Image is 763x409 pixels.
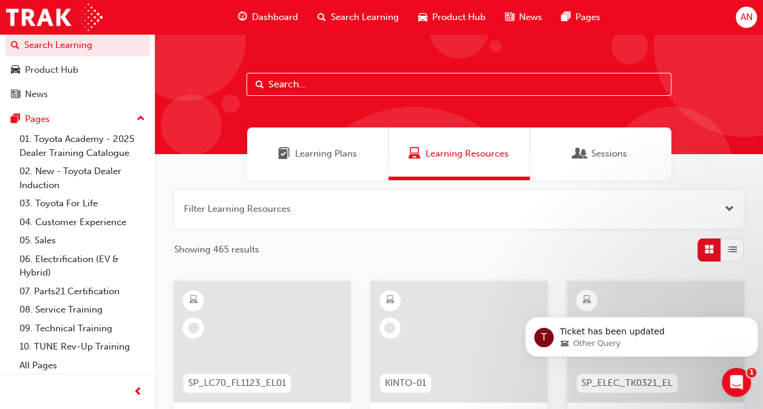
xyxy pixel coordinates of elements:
a: 05. Sales [15,231,150,250]
a: All Pages [15,356,150,375]
span: guage-icon [238,10,247,25]
a: Learning ResourcesLearning Resources [388,127,530,180]
a: 07. Parts21 Certification [15,282,150,301]
a: 06. Electrification (EV & Hybrid) [15,250,150,282]
a: 09. Technical Training [15,319,150,338]
button: AN [736,7,757,28]
span: Search Learning [331,10,399,24]
img: Trak [6,4,103,31]
span: prev-icon [134,385,143,400]
span: Learning Plans [295,147,357,161]
button: Pages [5,108,150,130]
span: Learning Plans [278,147,290,161]
a: car-iconProduct Hub [409,5,495,30]
a: 02. New - Toyota Dealer Induction [15,162,150,194]
a: News [5,83,150,106]
span: news-icon [11,89,20,100]
span: learningRecordVerb_NONE-icon [384,322,395,333]
span: pages-icon [11,114,20,125]
iframe: Intercom live chat [722,368,751,397]
a: search-iconSearch Learning [308,5,409,30]
span: Grid [705,243,714,257]
a: 10. TUNE Rev-Up Training [15,337,150,356]
span: Dashboard [252,10,298,24]
div: Product Hub [25,63,78,77]
span: car-icon [418,10,427,25]
button: Open the filter [725,202,734,216]
span: AN [740,10,752,24]
a: news-iconNews [495,5,552,30]
span: KINTO-01 [385,376,426,390]
iframe: Intercom notifications message [520,291,763,376]
span: Learning Resources [409,147,421,161]
span: up-icon [137,111,145,127]
div: News [25,87,48,101]
span: Product Hub [432,10,486,24]
input: Search... [246,73,671,96]
span: Search [256,78,264,92]
span: List [728,243,737,257]
span: News [519,10,542,24]
a: 01. Toyota Academy - 2025 Dealer Training Catalogue [15,130,150,162]
a: guage-iconDashboard [228,5,308,30]
span: Showing 465 results [174,243,259,257]
span: SP_LC70_FL1123_EL01 [188,376,286,390]
a: Learning PlansLearning Plans [247,127,388,180]
span: 1 [747,368,756,377]
a: SessionsSessions [530,127,671,180]
a: Search Learning [5,34,150,56]
span: learningRecordVerb_NONE-icon [188,322,199,333]
span: Sessions [591,147,627,161]
span: search-icon [11,40,19,51]
a: 08. Service Training [15,300,150,319]
span: learningResourceType_ELEARNING-icon [189,292,198,308]
span: learningResourceType_ELEARNING-icon [385,292,394,308]
span: news-icon [505,10,514,25]
a: pages-iconPages [552,5,610,30]
span: car-icon [11,65,20,76]
a: Product Hub [5,59,150,81]
span: SP_ELEC_TK0321_EL [582,376,673,390]
span: search-icon [317,10,326,25]
div: Pages [25,112,50,126]
a: 03. Toyota For Life [15,194,150,213]
a: 04. Customer Experience [15,213,150,232]
span: pages-icon [561,10,571,25]
span: Learning Resources [426,147,509,161]
span: Sessions [574,147,586,161]
span: Pages [575,10,600,24]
